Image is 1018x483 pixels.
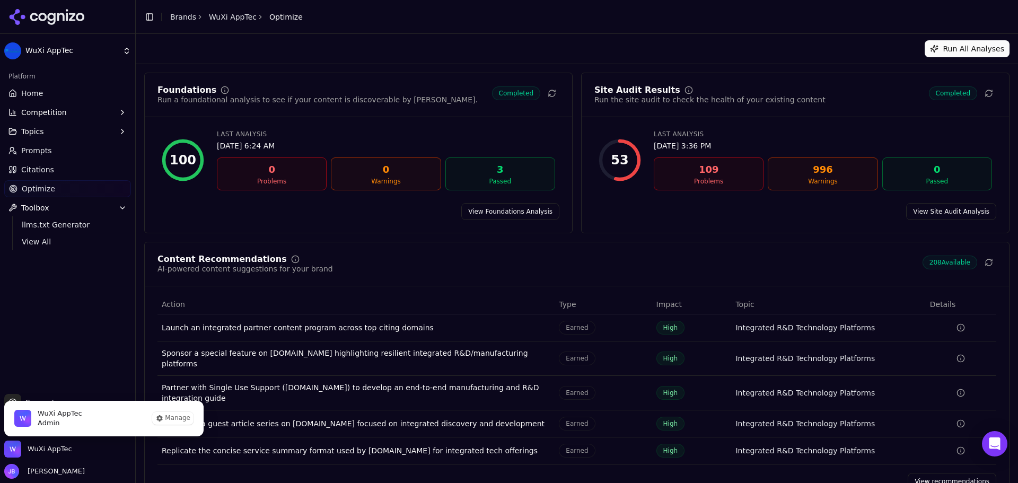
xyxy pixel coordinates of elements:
span: Earned [559,352,595,365]
img: WuXi AppTec [4,441,21,458]
span: Prompts [21,145,52,156]
span: Support [21,397,55,408]
div: 100 [170,152,196,169]
span: View All [22,236,114,247]
div: Integrated R&D Technology Platforms [735,388,875,398]
div: 996 [773,162,873,177]
div: Passed [450,177,550,186]
a: View Site Audit Analysis [906,203,996,220]
div: Topic [735,299,921,310]
span: High [656,417,685,431]
div: Integrated R&D Technology Platforms [735,353,875,364]
div: Run a foundational analysis to see if your content is discoverable by [PERSON_NAME]. [157,94,478,105]
a: Brands [170,13,196,21]
span: Earned [559,444,595,458]
div: Data table [157,295,996,464]
span: [PERSON_NAME] [23,467,85,476]
div: Warnings [336,177,436,186]
span: 208 Available [923,256,977,269]
div: Sponsor a special feature on [DOMAIN_NAME] highlighting resilient integrated R&D/manufacturing pl... [162,348,550,369]
div: Passed [887,177,987,186]
div: WuXi AppTec is active [4,401,204,436]
div: Last Analysis [217,130,555,138]
button: Run All Analyses [925,40,1010,57]
div: Type [559,299,647,310]
span: Citations [21,164,54,175]
div: Problems [659,177,759,186]
div: Replicate the concise service summary format used by [DOMAIN_NAME] for integrated tech offerings [162,445,550,456]
span: WuXi AppTec [28,444,72,454]
div: Details [930,299,992,310]
div: Integrated R&D Technology Platforms [735,322,875,333]
div: Problems [222,177,322,186]
span: Earned [559,321,595,335]
span: Earned [559,417,595,431]
span: High [656,386,685,400]
div: Impact [656,299,727,310]
span: Completed [492,86,540,100]
a: View Foundations Analysis [461,203,559,220]
span: Home [21,88,43,99]
div: AI-powered content suggestions for your brand [157,264,333,274]
span: Optimize [269,12,303,22]
span: Earned [559,386,595,400]
span: llms.txt Generator [22,219,114,230]
div: 0 [336,162,436,177]
div: [DATE] 3:36 PM [654,140,992,151]
div: Partner with Single Use Support ([DOMAIN_NAME]) to develop an end-to-end manufacturing and R&D in... [162,382,550,403]
div: 3 [450,162,550,177]
div: Co-author a guest article series on [DOMAIN_NAME] focused on integrated discovery and development [162,418,550,429]
div: Integrated R&D Technology Platforms [735,418,875,429]
span: Topics [21,126,44,137]
span: High [656,352,685,365]
div: 0 [222,162,322,177]
div: 109 [659,162,759,177]
img: WuXi AppTec [4,42,21,59]
span: WuXi AppTec [25,46,118,56]
span: Competition [21,107,67,118]
span: Optimize [22,183,55,194]
span: High [656,444,685,458]
div: Foundations [157,86,216,94]
span: Admin [38,418,82,428]
button: Open user button [4,464,85,479]
div: [DATE] 6:24 AM [217,140,555,151]
a: WuXi AppTec [209,12,257,22]
span: Completed [929,86,977,100]
div: Launch an integrated partner content program across top citing domains [162,322,550,333]
div: Open Intercom Messenger [982,431,1007,456]
div: Last Analysis [654,130,992,138]
div: Integrated R&D Technology Platforms [735,445,875,456]
div: Content Recommendations [157,255,287,264]
nav: breadcrumb [170,12,303,22]
button: Manage [152,412,194,425]
button: Close organization switcher [4,441,72,458]
img: WuXi AppTec [14,410,31,427]
div: Action [162,299,550,310]
div: Run the site audit to check the health of your existing content [594,94,826,105]
span: High [656,321,685,335]
span: WuXi AppTec [38,409,82,418]
div: Warnings [773,177,873,186]
div: Platform [4,68,131,85]
span: Toolbox [21,203,49,213]
div: Site Audit Results [594,86,680,94]
img: Josef Bookert [4,464,19,479]
div: 0 [887,162,987,177]
div: 53 [611,152,628,169]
